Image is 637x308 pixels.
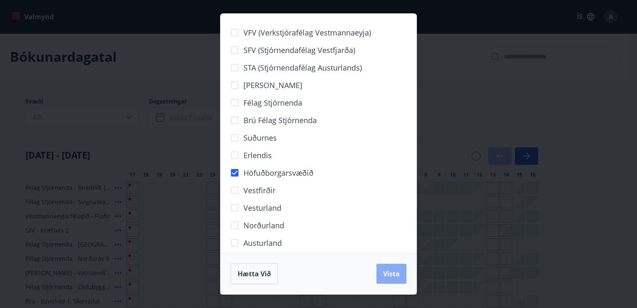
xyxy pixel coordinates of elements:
[243,185,276,196] span: Vestfirðir
[243,167,313,178] span: Höfuðborgarsvæðið
[243,97,302,108] span: Félag stjórnenda
[243,132,277,143] span: Suðurnes
[376,264,406,284] button: Vista
[231,263,278,284] button: Hætta við
[243,27,371,38] span: VFV (Verkstjórafélag Vestmannaeyja)
[243,202,281,213] span: Vesturland
[383,269,400,278] span: Vista
[243,150,272,161] span: Erlendis
[243,237,282,248] span: Austurland
[243,80,302,91] span: [PERSON_NAME]
[243,115,317,126] span: Brú félag stjórnenda
[238,269,271,278] span: Hætta við
[243,62,362,73] span: STA (Stjórnendafélag Austurlands)
[243,220,284,231] span: Norðurland
[243,45,355,56] span: SFV (Stjórnendafélag Vestfjarða)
